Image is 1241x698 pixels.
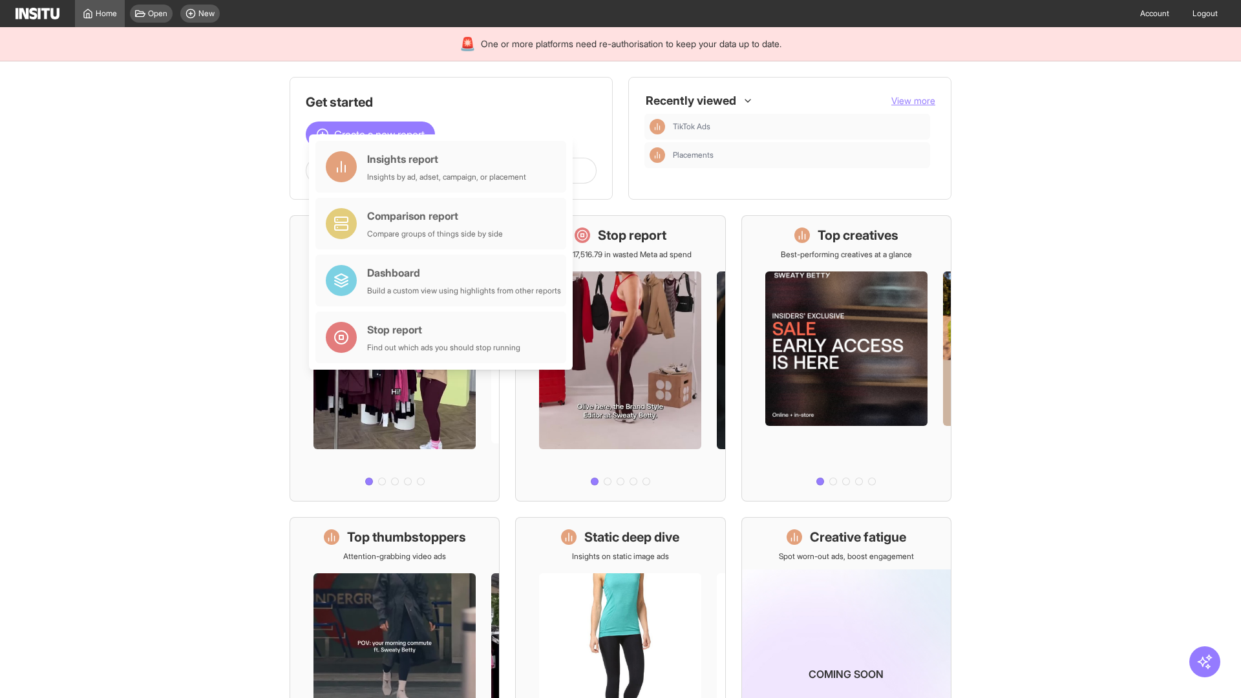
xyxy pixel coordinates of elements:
span: Placements [673,150,925,160]
p: Attention-grabbing video ads [343,551,446,562]
h1: Stop report [598,226,666,244]
div: Compare groups of things side by side [367,229,503,239]
div: Insights [650,147,665,163]
div: Insights by ad, adset, campaign, or placement [367,172,526,182]
div: Comparison report [367,208,503,224]
a: What's live nowSee all active ads instantly [290,215,500,502]
div: 🚨 [460,35,476,53]
p: Save £17,516.79 in wasted Meta ad spend [549,249,692,260]
span: View more [891,95,935,106]
p: Best-performing creatives at a glance [781,249,912,260]
a: Stop reportSave £17,516.79 in wasted Meta ad spend [515,215,725,502]
span: New [198,8,215,19]
span: TikTok Ads [673,122,925,132]
div: Insights [650,119,665,134]
h1: Get started [306,93,597,111]
h1: Top thumbstoppers [347,528,466,546]
span: Open [148,8,167,19]
h1: Static deep dive [584,528,679,546]
h1: Top creatives [818,226,898,244]
span: One or more platforms need re-authorisation to keep your data up to date. [481,37,781,50]
div: Dashboard [367,265,561,280]
button: Create a new report [306,122,435,147]
div: Stop report [367,322,520,337]
a: Top creativesBest-performing creatives at a glance [741,215,951,502]
span: Home [96,8,117,19]
button: View more [891,94,935,107]
span: Placements [673,150,714,160]
div: Insights report [367,151,526,167]
div: Build a custom view using highlights from other reports [367,286,561,296]
div: Find out which ads you should stop running [367,343,520,353]
span: TikTok Ads [673,122,710,132]
p: Insights on static image ads [572,551,669,562]
img: Logo [16,8,59,19]
span: Create a new report [334,127,425,142]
